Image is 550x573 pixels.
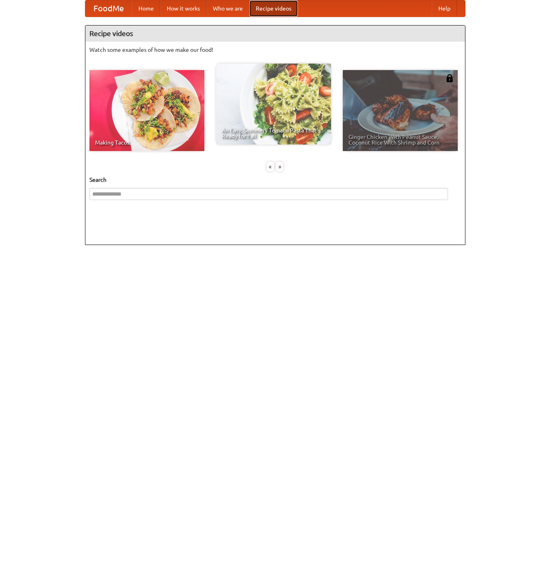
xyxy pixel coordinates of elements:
p: Watch some examples of how we make our food! [89,46,461,54]
div: » [276,162,283,172]
span: Making Tacos [95,140,199,145]
a: Help [432,0,457,17]
a: FoodMe [85,0,132,17]
a: Who we are [206,0,249,17]
h4: Recipe videos [85,26,465,42]
h5: Search [89,176,461,184]
a: An Easy, Summery Tomato Pasta That's Ready for Fall [216,64,331,145]
span: An Easy, Summery Tomato Pasta That's Ready for Fall [222,128,325,139]
a: How it works [160,0,206,17]
img: 483408.png [446,74,454,82]
div: « [267,162,274,172]
a: Recipe videos [249,0,298,17]
a: Home [132,0,160,17]
a: Making Tacos [89,70,204,151]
